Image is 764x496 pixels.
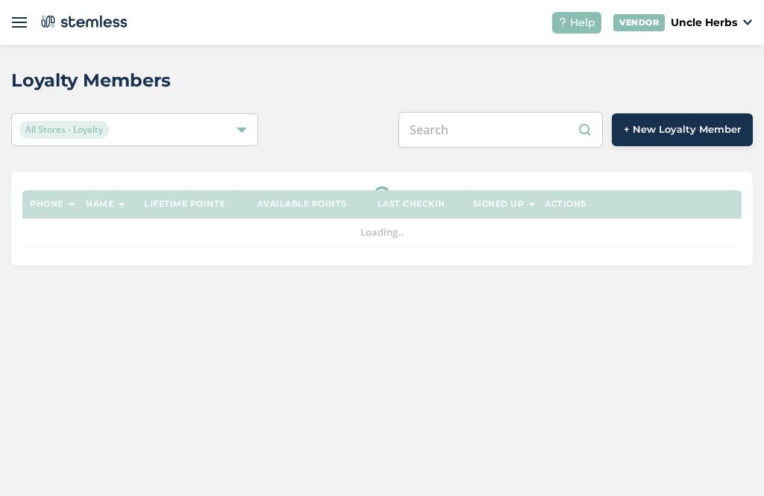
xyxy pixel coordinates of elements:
[12,15,27,30] img: icon-menu-open-1b7a8edd.svg
[613,14,665,31] div: VENDOR
[570,15,595,31] span: Help
[398,112,603,148] input: Search
[743,19,752,25] img: icon_down-arrow-small-66adaf34.svg
[671,15,737,31] p: Uncle Herbs
[38,10,128,33] img: logo-dark-0685b13c.svg
[558,18,567,27] img: icon-help-white-03924b79.svg
[19,121,109,139] span: All Stores - Loyalty
[612,113,753,146] button: + New Loyalty Member
[11,67,171,94] h2: Loyalty Members
[624,122,741,137] span: + New Loyalty Member
[689,424,764,496] iframe: Chat Widget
